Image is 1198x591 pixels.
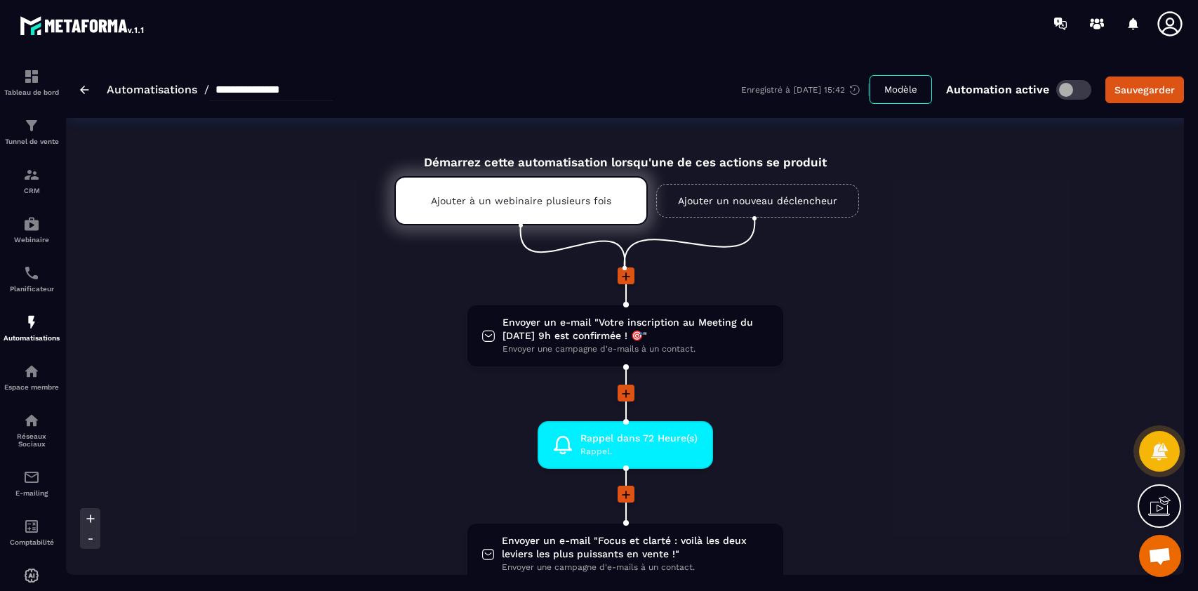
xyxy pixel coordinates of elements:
[503,316,769,343] span: Envoyer un e-mail "Votre inscription au Meeting du [DATE] 9h est confirmée ! 🎯"
[23,314,40,331] img: automations
[204,83,209,96] span: /
[23,518,40,535] img: accountant
[23,469,40,486] img: email
[23,567,40,584] img: automations
[503,343,769,356] span: Envoyer une campagne d'e-mails à un contact.
[23,265,40,281] img: scheduler
[4,254,60,303] a: schedulerschedulerPlanificateur
[20,13,146,38] img: logo
[4,205,60,254] a: automationsautomationsWebinaire
[23,215,40,232] img: automations
[431,195,611,206] p: Ajouter à un webinaire plusieurs fois
[359,139,891,169] div: Démarrez cette automatisation lorsqu'une de ces actions se produit
[741,84,870,96] div: Enregistré à
[580,432,698,445] span: Rappel dans 72 Heure(s)
[23,363,40,380] img: automations
[502,561,769,574] span: Envoyer une campagne d'e-mails à un contact.
[4,303,60,352] a: automationsautomationsAutomatisations
[4,458,60,507] a: emailemailE-mailing
[4,401,60,458] a: social-networksocial-networkRéseaux Sociaux
[4,236,60,244] p: Webinaire
[23,412,40,429] img: social-network
[580,445,698,458] span: Rappel.
[23,68,40,85] img: formation
[4,352,60,401] a: automationsautomationsEspace membre
[4,383,60,391] p: Espace membre
[4,334,60,342] p: Automatisations
[656,184,859,218] a: Ajouter un nouveau déclencheur
[23,117,40,134] img: formation
[1105,77,1184,103] button: Sauvegarder
[794,85,845,95] p: [DATE] 15:42
[870,75,932,104] button: Modèle
[4,138,60,145] p: Tunnel de vente
[1139,535,1181,577] a: Ouvrir le chat
[107,83,197,96] a: Automatisations
[23,166,40,183] img: formation
[1114,83,1175,97] div: Sauvegarder
[4,88,60,96] p: Tableau de bord
[946,83,1049,96] p: Automation active
[4,489,60,497] p: E-mailing
[4,538,60,546] p: Comptabilité
[4,156,60,205] a: formationformationCRM
[4,58,60,107] a: formationformationTableau de bord
[4,507,60,557] a: accountantaccountantComptabilité
[502,534,769,561] span: Envoyer un e-mail "Focus et clarté : voilà les deux leviers les plus puissants en vente !"
[4,432,60,448] p: Réseaux Sociaux
[4,107,60,156] a: formationformationTunnel de vente
[80,86,89,94] img: arrow
[4,187,60,194] p: CRM
[4,285,60,293] p: Planificateur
